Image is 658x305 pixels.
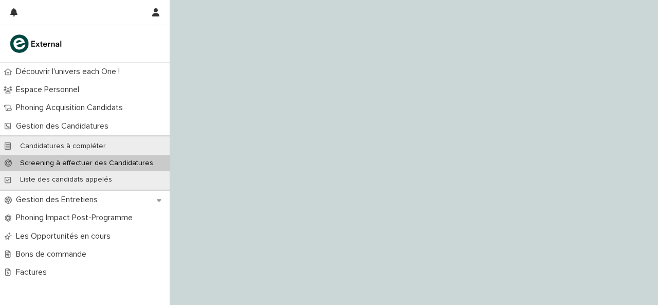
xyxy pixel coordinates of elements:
p: Bons de commande [12,249,95,259]
p: Découvrir l'univers each One ! [12,67,128,77]
p: Gestion des Candidatures [12,121,117,131]
p: Liste des candidats appelés [12,175,120,184]
p: Gestion des Entretiens [12,195,106,205]
p: Candidatures à compléter [12,142,114,151]
p: Phoning Acquisition Candidats [12,103,131,113]
p: Screening à effectuer des Candidatures [12,159,161,168]
p: Les Opportunités en cours [12,231,119,241]
p: Espace Personnel [12,85,87,95]
p: Factures [12,267,55,277]
p: Phoning Impact Post-Programme [12,213,141,223]
img: bc51vvfgR2QLHU84CWIQ [8,33,65,54]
